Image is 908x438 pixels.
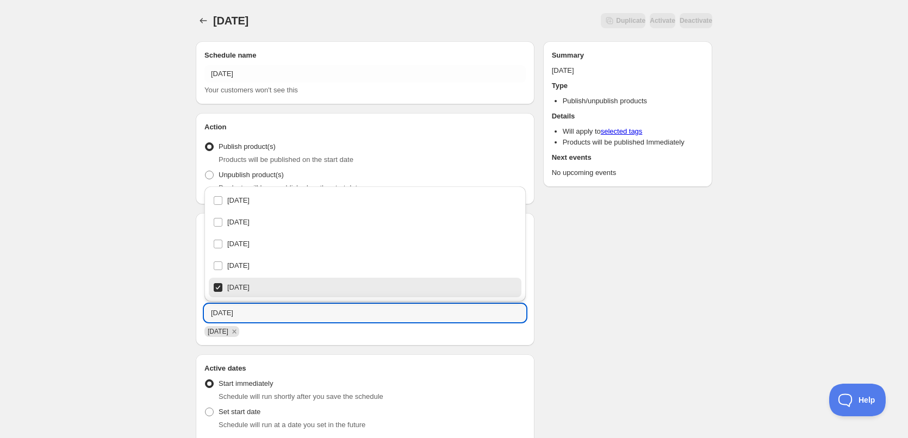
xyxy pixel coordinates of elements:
[219,142,276,151] span: Publish product(s)
[219,408,260,416] span: Set start date
[196,13,211,28] button: Schedules
[219,421,365,429] span: Schedule will run at a date you set in the future
[229,327,239,336] button: Remove 22/09/2025
[219,171,284,179] span: Unpublish product(s)
[552,65,704,76] p: [DATE]
[219,392,383,401] span: Schedule will run shortly after you save the schedule
[552,80,704,91] h2: Type
[829,384,886,416] iframe: Toggle Customer Support
[204,363,526,374] h2: Active dates
[552,167,704,178] p: No upcoming events
[204,276,526,297] li: 22/09/2025
[552,50,704,61] h2: Summary
[204,122,526,133] h2: Action
[219,379,273,387] span: Start immediately
[204,232,526,254] li: 22/07/2025
[213,15,248,27] span: [DATE]
[552,111,704,122] h2: Details
[563,126,704,137] li: Will apply to
[204,254,526,276] li: 22/08/2025
[563,96,704,107] li: Publish/unpublish products
[204,50,526,61] h2: Schedule name
[204,210,526,232] li: 22/06/2025
[601,127,643,135] a: selected tags
[563,137,704,148] li: Products will be published Immediately
[219,155,353,164] span: Products will be published on the start date
[552,152,704,163] h2: Next events
[204,86,298,94] span: Your customers won't see this
[219,184,361,192] span: Products will be unpublished on the start date
[208,328,228,335] span: 22/09/2025
[204,191,526,210] li: 22/05/2025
